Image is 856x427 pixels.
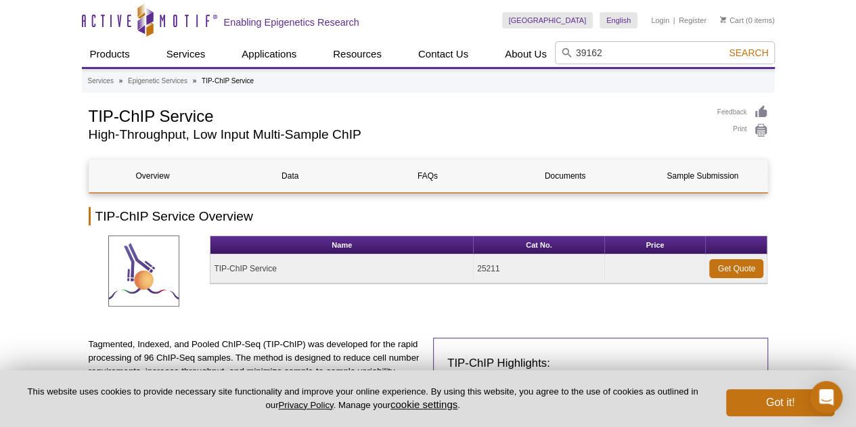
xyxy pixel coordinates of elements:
[210,236,474,254] th: Name
[89,129,704,141] h2: High-Throughput, Low Input Multi-Sample ChIP
[474,236,604,254] th: Cat No.
[651,16,669,25] a: Login
[227,160,354,192] a: Data
[89,338,424,405] p: Tagmented, Indexed, and Pooled ChIP-Seq (TIP-ChIP) was developed for the rapid processing of 96 C...
[325,41,390,67] a: Resources
[725,47,772,59] button: Search
[673,12,675,28] li: |
[709,259,763,278] a: Get Quote
[679,16,706,25] a: Register
[89,160,217,192] a: Overview
[497,41,555,67] a: About Us
[82,41,138,67] a: Products
[224,16,359,28] h2: Enabling Epigenetics Research
[108,235,179,307] img: TIP-ChIP Service
[605,236,706,254] th: Price
[233,41,305,67] a: Applications
[88,75,114,87] a: Services
[278,400,333,410] a: Privacy Policy
[639,160,766,192] a: Sample Submission
[729,47,768,58] span: Search
[447,355,754,372] h3: TIP-ChIP Highlights:
[202,77,254,85] li: TIP-ChIP Service
[726,389,834,416] button: Got it!
[502,12,593,28] a: [GEOGRAPHIC_DATA]
[128,75,187,87] a: Epigenetic Services
[119,77,123,85] li: »
[600,12,637,28] a: English
[717,123,768,138] a: Print
[720,12,775,28] li: (0 items)
[410,41,476,67] a: Contact Us
[501,160,629,192] a: Documents
[364,160,491,192] a: FAQs
[720,16,744,25] a: Cart
[158,41,214,67] a: Services
[390,399,457,410] button: cookie settings
[89,105,704,125] h1: TIP-ChIP Service
[22,386,704,411] p: This website uses cookies to provide necessary site functionality and improve your online experie...
[193,77,197,85] li: »
[810,381,842,413] div: Open Intercom Messenger
[89,207,768,225] h2: TIP-ChIP Service Overview
[555,41,775,64] input: Keyword, Cat. No.
[717,105,768,120] a: Feedback
[210,254,474,284] td: TIP-ChIP Service
[720,16,726,23] img: Your Cart
[474,254,604,284] td: 25211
